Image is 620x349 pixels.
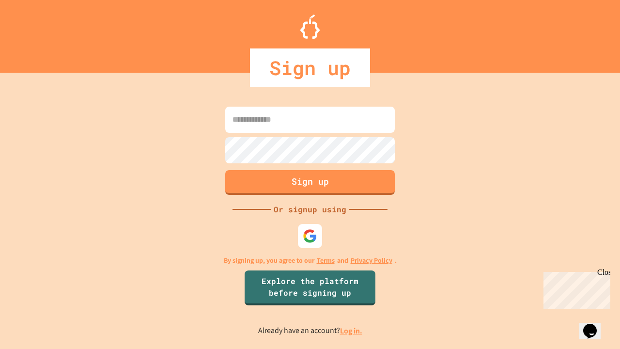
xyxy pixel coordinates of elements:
[250,48,370,87] div: Sign up
[271,204,349,215] div: Or signup using
[225,170,395,195] button: Sign up
[303,229,317,243] img: google-icon.svg
[351,255,392,266] a: Privacy Policy
[4,4,67,62] div: Chat with us now!Close
[317,255,335,266] a: Terms
[340,326,362,336] a: Log in.
[579,310,610,339] iframe: chat widget
[258,325,362,337] p: Already have an account?
[540,268,610,309] iframe: chat widget
[300,15,320,39] img: Logo.svg
[224,255,397,266] p: By signing up, you agree to our and .
[245,270,375,305] a: Explore the platform before signing up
